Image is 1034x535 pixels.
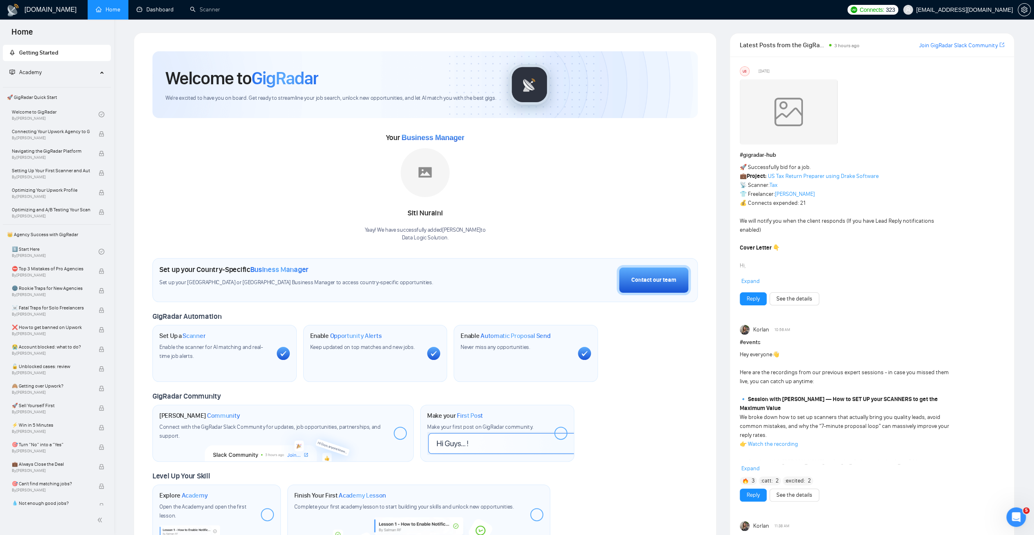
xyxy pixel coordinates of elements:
h1: # events [740,338,1004,347]
a: homeHome [96,6,120,13]
span: Level Up Your Skill [152,471,210,480]
span: Latest Posts from the GigRadar Community [740,40,827,50]
span: Business Manager [250,265,309,274]
span: 323 [886,5,895,14]
span: check-circle [99,112,104,117]
span: lock [99,503,104,509]
a: Join GigRadar Slack Community [919,41,998,50]
span: By [PERSON_NAME] [12,175,90,180]
a: dashboardDashboard [137,6,174,13]
span: 🙈 Getting over Upwork? [12,382,90,390]
span: double-left [97,516,105,524]
span: 🔹 [740,396,747,403]
span: lock [99,209,104,215]
span: Set up your [GEOGRAPHIC_DATA] or [GEOGRAPHIC_DATA] Business Manager to access country-specific op... [159,279,478,287]
span: Optimizing Your Upwork Profile [12,186,90,194]
span: lock [99,405,104,411]
a: US Tax Return Preparer using Drake Software [768,173,879,180]
button: Reply [740,489,767,502]
span: check-circle [99,249,104,254]
span: 🔓 Unblocked cases: review [12,362,90,371]
span: Keep updated on top matches and new jobs. [310,344,415,351]
span: lock [99,268,104,274]
span: By [PERSON_NAME] [12,468,90,473]
a: Watch the recording [748,441,798,447]
span: 😭 Account blocked: what to do? [12,343,90,351]
h1: # gigradar-hub [740,151,1004,160]
span: 🎯 Can't find matching jobs? [12,480,90,488]
a: Welcome to GigRadarBy[PERSON_NAME] [12,105,99,123]
button: See the details [769,292,819,305]
div: Yaay! We have successfully added [PERSON_NAME] to [365,226,486,242]
h1: [PERSON_NAME] [159,412,240,420]
span: 💼 Always Close the Deal [12,460,90,468]
span: 🌚 Rookie Traps for New Agencies [12,284,90,292]
span: By [PERSON_NAME] [12,273,90,278]
a: setting [1018,7,1031,13]
a: Tax [769,182,778,189]
h1: Enable [461,332,550,340]
span: By [PERSON_NAME] [12,410,90,414]
div: Contact our team [631,276,676,285]
button: Reply [740,292,767,305]
span: By [PERSON_NAME] [12,449,90,454]
iframe: Intercom live chat [1006,507,1026,527]
span: lock [99,386,104,391]
span: lock [99,307,104,313]
h1: Set up your Country-Specific [159,265,309,274]
div: US [740,67,749,76]
span: Scanner [183,332,205,340]
span: Korlan [753,325,769,334]
span: Business Manager [401,134,464,142]
p: Data Logic Solution . [365,234,486,242]
span: setting [1018,7,1030,13]
span: lock [99,444,104,450]
span: Optimizing and A/B Testing Your Scanner for Better Results [12,206,90,214]
li: Getting Started [3,45,111,61]
span: By [PERSON_NAME] [12,312,90,317]
span: 11:38 AM [774,522,789,530]
a: export [999,41,1004,49]
span: Expand [741,278,760,285]
span: By [PERSON_NAME] [12,331,90,336]
button: setting [1018,3,1031,16]
span: user [905,7,911,13]
span: Connect with the GigRadar Slack Community for updates, job opportunities, partnerships, and support. [159,423,381,439]
span: Opportunity Alerts [330,332,381,340]
span: 2 [808,477,811,485]
span: 2 [776,477,779,485]
a: 1️⃣ Start HereBy[PERSON_NAME] [12,243,99,261]
span: lock [99,346,104,352]
a: Reply [747,294,760,303]
span: :excited: [785,476,805,485]
a: [PERSON_NAME] [775,191,815,197]
div: Hey everyone Here are the recordings from our previous expert sessions - in case you missed them ... [740,350,951,502]
h1: Enable [310,332,382,340]
span: 💧 Not enough good jobs? [12,499,90,507]
span: Make your first post on GigRadar community. [427,423,533,430]
span: 👋 [772,351,779,358]
span: Academy [19,69,42,76]
span: fund-projection-screen [9,69,15,75]
span: lock [99,131,104,137]
span: By [PERSON_NAME] [12,155,90,160]
span: 👉 [740,441,747,447]
h1: Explore [159,491,208,500]
a: See the details [776,491,812,500]
span: By [PERSON_NAME] [12,371,90,375]
img: upwork-logo.png [851,7,857,13]
a: Reply [747,491,760,500]
span: Academy [9,69,42,76]
span: Navigating the GigRadar Platform [12,147,90,155]
span: Community [207,412,240,420]
span: Automatic Proposal Send [481,332,550,340]
img: logo [7,4,20,17]
span: lock [99,190,104,195]
span: By [PERSON_NAME] [12,136,90,140]
button: See the details [769,489,819,502]
span: GigRadar [251,67,318,89]
span: Getting Started [19,49,58,56]
span: lock [99,151,104,156]
span: Expand [741,465,760,472]
span: 🚀 GigRadar Quick Start [4,89,110,105]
